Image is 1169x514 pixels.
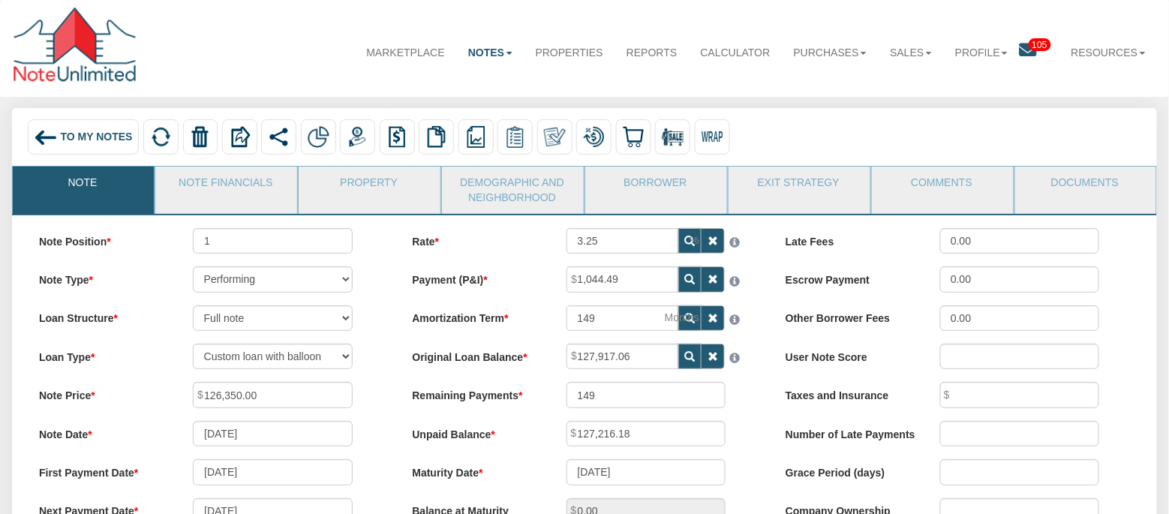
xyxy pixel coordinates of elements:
[879,33,944,71] a: Sales
[60,131,132,143] span: To My Notes
[773,266,927,287] label: Escrow Payment
[26,421,181,442] label: Note Date
[399,344,554,365] label: Original Loan Balance
[399,266,554,287] label: Payment (P&I)
[268,126,290,148] img: share.svg
[773,459,927,480] label: Grace Period (days)
[193,459,352,485] input: MM/DD/YYYY
[702,126,723,148] img: wrap.svg
[1059,33,1157,71] a: Resources
[662,126,684,148] img: for_sale.png
[355,33,457,71] a: Marketplace
[399,421,554,442] label: Unpaid Balance
[544,126,566,148] img: make_own.png
[399,305,554,326] label: Amortization Term
[729,167,869,204] a: Exit Strategy
[1029,38,1051,51] span: 105
[773,228,927,249] label: Late Fees
[442,167,582,214] a: Demographic and Neighborhood
[155,167,296,204] a: Note Financials
[26,382,181,403] label: Note Price
[773,421,927,442] label: Number of Late Payments
[504,126,526,148] img: serviceOrders.png
[189,126,211,148] img: trash.png
[26,305,181,326] label: Loan Structure
[299,167,439,204] a: Property
[524,33,615,71] a: Properties
[26,266,181,287] label: Note Type
[872,167,1012,204] a: Comments
[773,305,927,326] label: Other Borrower Fees
[465,126,487,148] img: reports.png
[566,459,726,485] input: MM/DD/YYYY
[347,126,368,148] img: payment.png
[456,33,524,71] a: Notes
[399,382,554,403] label: Remaining Payments
[399,459,554,480] label: Maturity Date
[689,33,782,71] a: Calculator
[386,126,408,148] img: history.png
[26,228,181,249] label: Note Position
[782,33,879,71] a: Purchases
[615,33,689,71] a: Reports
[773,344,927,365] label: User Note Score
[13,167,153,204] a: Note
[583,126,605,148] img: loan_mod.png
[623,126,645,148] img: buy.svg
[308,126,329,148] img: partial.png
[1015,167,1155,204] a: Documents
[585,167,726,204] a: Borrower
[26,344,181,365] label: Loan Type
[566,228,678,254] input: This field can contain only numeric characters
[229,126,251,148] img: export.svg
[193,421,352,446] input: MM/DD/YYYY
[425,126,447,148] img: copy.png
[773,382,927,403] label: Taxes and Insurance
[399,228,554,249] label: Rate
[26,459,181,480] label: First Payment Date
[1020,33,1059,72] a: 105
[34,126,57,149] img: back_arrow_left_icon.svg
[944,33,1020,71] a: Profile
